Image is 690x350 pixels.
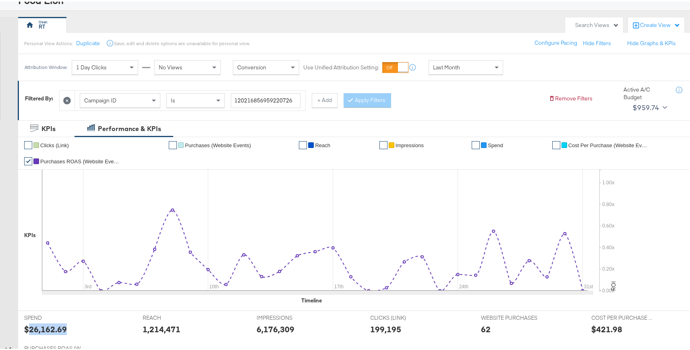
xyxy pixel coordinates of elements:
[40,141,69,147] span: Clicks (Link)
[472,140,480,148] a: ✔
[303,62,379,70] label: Use Unified Attribution Setting:
[143,322,181,333] div: 1,214,471
[257,312,317,320] span: IMPRESSIONS
[312,92,338,106] button: + Add
[640,20,680,28] div: Create View
[592,312,652,320] span: COST PER PURCHASE (WEBSITE EVENTS)
[171,95,175,102] span: Is
[549,93,593,101] button: Remove Filters
[114,39,250,45] div: Save, edit and delete options are unavailable for personal view.
[568,141,649,147] span: Cost Per Purchase (Website Events)
[575,20,619,27] div: Search Views
[315,141,330,147] span: Reach
[529,34,583,49] button: Configure Pacing
[583,38,611,46] button: Hide Filters
[24,156,32,164] a: ✔
[24,140,32,148] a: ✔
[592,322,623,333] div: $421.98
[371,322,402,333] div: 199,195
[24,39,73,45] div: Personal View Actions:
[629,100,669,112] button: $959.74
[24,63,68,69] div: Attribution Window:
[39,21,46,29] div: RT
[379,140,387,148] a: ✔
[41,123,56,132] div: KPIs
[24,230,36,237] div: KPIs
[185,141,251,147] span: Purchases (Website Events)
[481,312,541,320] span: WEBSITE PURCHASES
[610,279,617,289] text: ROI
[488,141,503,147] span: Spend
[371,312,431,320] span: CLICKS (LINK)
[76,62,107,69] span: 1 Day Clicks
[25,93,53,101] div: Filtered By:
[627,38,676,46] button: Hide Graphs & KPIs
[24,312,85,320] span: SPEND
[433,62,460,69] span: Last Month
[84,95,116,102] span: Campaign ID
[396,141,424,147] span: Impressions
[98,123,161,132] div: Performance & KPIs
[552,140,560,148] a: ✔
[76,38,100,46] button: Duplicate
[231,92,300,106] input: Enter a search term
[624,84,668,99] div: Active A/C Budget
[632,100,659,112] div: $959.74
[40,157,121,163] span: Purchases ROAS (Website Events)
[299,140,307,148] a: ✔
[159,62,182,69] span: No Views
[169,140,177,148] a: ✔
[237,62,266,69] span: Conversion
[143,312,203,320] span: REACH
[24,322,67,333] div: $26,162.69
[481,322,491,333] div: 62
[257,322,294,333] div: 6,176,309
[302,295,322,303] div: Timeline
